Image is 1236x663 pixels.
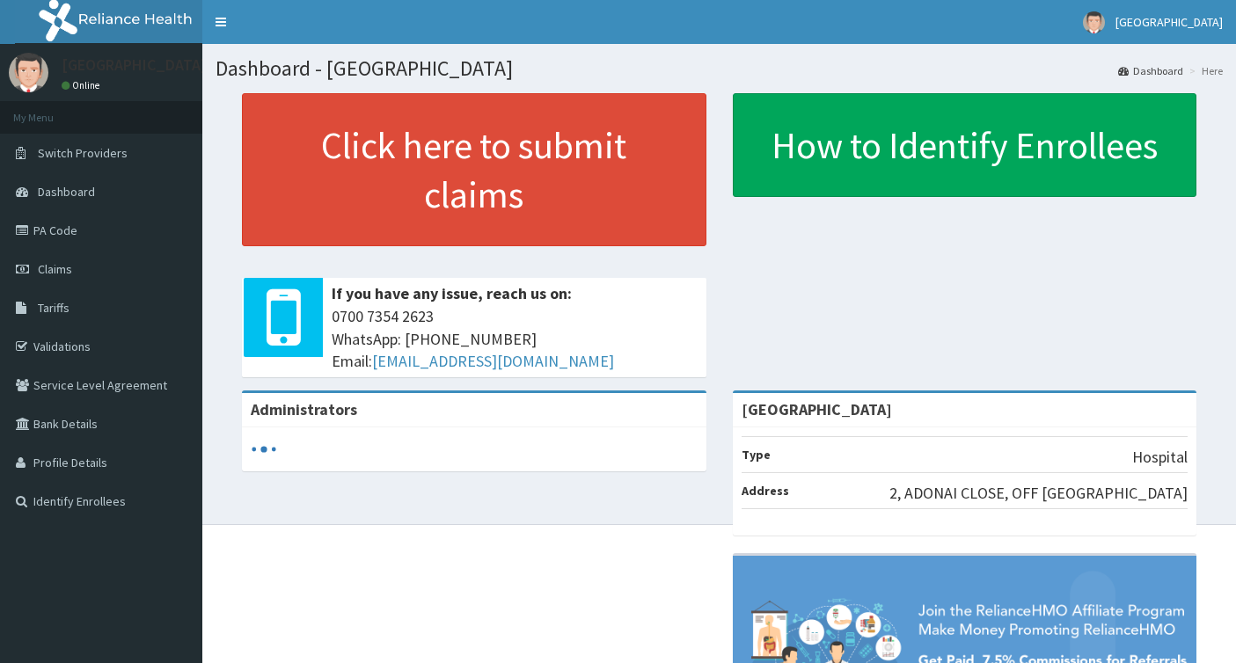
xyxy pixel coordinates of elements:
a: How to Identify Enrollees [733,93,1197,197]
span: Switch Providers [38,145,128,161]
p: [GEOGRAPHIC_DATA] [62,57,207,73]
p: Hospital [1132,446,1188,469]
img: User Image [1083,11,1105,33]
strong: [GEOGRAPHIC_DATA] [742,399,892,419]
p: 2, ADONAI CLOSE, OFF [GEOGRAPHIC_DATA] [889,482,1188,505]
a: [EMAIL_ADDRESS][DOMAIN_NAME] [372,351,614,371]
b: Administrators [251,399,357,419]
img: User Image [9,53,48,92]
b: Type [742,447,771,463]
h1: Dashboard - [GEOGRAPHIC_DATA] [216,57,1223,80]
span: 0700 7354 2623 WhatsApp: [PHONE_NUMBER] Email: [332,305,698,373]
span: Dashboard [38,184,95,200]
span: [GEOGRAPHIC_DATA] [1115,14,1223,30]
a: Click here to submit claims [242,93,706,246]
a: Dashboard [1118,63,1183,78]
li: Here [1185,63,1223,78]
svg: audio-loading [251,436,277,463]
b: If you have any issue, reach us on: [332,283,572,303]
b: Address [742,483,789,499]
span: Tariffs [38,300,69,316]
a: Online [62,79,104,91]
span: Claims [38,261,72,277]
